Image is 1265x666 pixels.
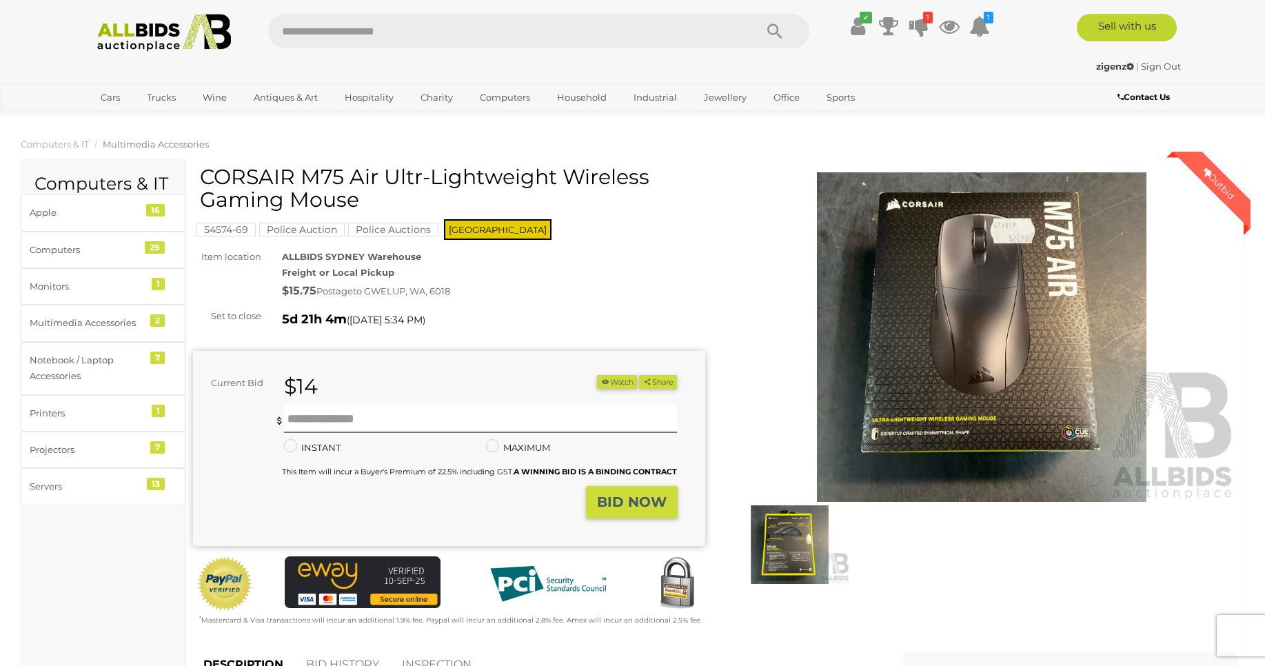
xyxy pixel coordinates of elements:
[1096,61,1136,72] a: zigenz
[30,242,143,258] div: Computers
[21,342,185,395] a: Notebook / Laptop Accessories 7
[138,86,185,109] a: Trucks
[347,314,425,325] span: ( )
[471,86,539,109] a: Computers
[818,86,864,109] a: Sports
[984,12,993,23] i: 1
[193,375,274,391] div: Current Bid
[30,315,143,331] div: Multimedia Accessories
[150,352,165,364] div: 7
[21,468,185,505] a: Servers 13
[92,86,129,109] a: Cars
[259,224,345,235] a: Police Auction
[282,267,394,278] strong: Freight or Local Pickup
[34,174,172,194] h2: Computers & IT
[282,312,347,327] strong: 5d 21h 4m
[200,165,702,211] h1: CORSAIR M75 Air Ultr-Lightweight Wireless Gaming Mouse
[152,405,165,417] div: 1
[282,467,677,476] small: This Item will incur a Buyer's Premium of 22.5% including GST.
[21,139,89,150] a: Computers & IT
[259,223,345,236] mark: Police Auction
[282,281,705,301] div: Postage
[282,251,421,262] strong: ALLBIDS SYDNEY Warehouse
[21,232,185,268] a: Computers 29
[548,86,616,109] a: Household
[479,556,617,612] img: PCI DSS compliant
[30,405,143,421] div: Printers
[1136,61,1139,72] span: |
[639,375,677,390] button: Share
[740,14,809,48] button: Search
[21,395,185,432] a: Printers 1
[30,478,143,494] div: Servers
[350,314,423,326] span: [DATE] 5:34 PM
[145,241,165,254] div: 29
[444,219,551,240] span: [GEOGRAPHIC_DATA]
[284,374,318,399] strong: $14
[860,12,872,23] i: ✔
[147,478,165,490] div: 13
[923,12,933,23] i: 1
[92,109,208,132] a: [GEOGRAPHIC_DATA]
[21,194,185,231] a: Apple 16
[486,440,550,456] label: MAXIMUM
[597,494,667,510] strong: BID NOW
[1187,152,1251,215] div: Outbid
[625,86,686,109] a: Industrial
[353,285,450,296] span: to GWELUP, WA, 6018
[1096,61,1134,72] strong: zigenz
[183,308,272,324] div: Set to close
[21,268,185,305] a: Monitors 1
[183,249,272,265] div: Item location
[30,279,143,294] div: Monitors
[146,204,165,216] div: 16
[649,556,705,612] img: Secured by Rapid SSL
[726,172,1238,503] img: CORSAIR M75 Air Ultr-Lightweight Wireless Gaming Mouse
[30,352,143,385] div: Notebook / Laptop Accessories
[1141,61,1181,72] a: Sign Out
[1077,14,1177,41] a: Sell with us
[284,440,341,456] label: INSTANT
[199,616,702,625] small: Mastercard & Visa transactions will incur an additional 1.9% fee. Paypal will incur an additional...
[729,505,851,583] img: CORSAIR M75 Air Ultr-Lightweight Wireless Gaming Mouse
[90,14,239,52] img: Allbids.com.au
[695,86,756,109] a: Jewellery
[514,467,677,476] b: A WINNING BID IS A BINDING CONTRACT
[969,14,990,39] a: 1
[150,441,165,454] div: 7
[196,556,253,612] img: Official PayPal Seal
[194,86,236,109] a: Wine
[586,486,678,518] button: BID NOW
[21,305,185,341] a: Multimedia Accessories 2
[30,205,143,221] div: Apple
[597,375,637,390] li: Watch this item
[348,224,438,235] a: Police Auctions
[245,86,327,109] a: Antiques & Art
[597,375,637,390] button: Watch
[1117,92,1170,102] b: Contact Us
[152,278,165,290] div: 1
[285,556,441,608] img: eWAY Payment Gateway
[196,223,256,236] mark: 54574-69
[348,223,438,236] mark: Police Auctions
[150,314,165,327] div: 2
[909,14,929,39] a: 1
[848,14,869,39] a: ✔
[30,442,143,458] div: Projectors
[1117,90,1173,105] a: Contact Us
[196,224,256,235] a: 54574-69
[412,86,462,109] a: Charity
[765,86,809,109] a: Office
[336,86,403,109] a: Hospitality
[21,432,185,468] a: Projectors 7
[282,284,316,297] strong: $15.75
[103,139,209,150] a: Multimedia Accessories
